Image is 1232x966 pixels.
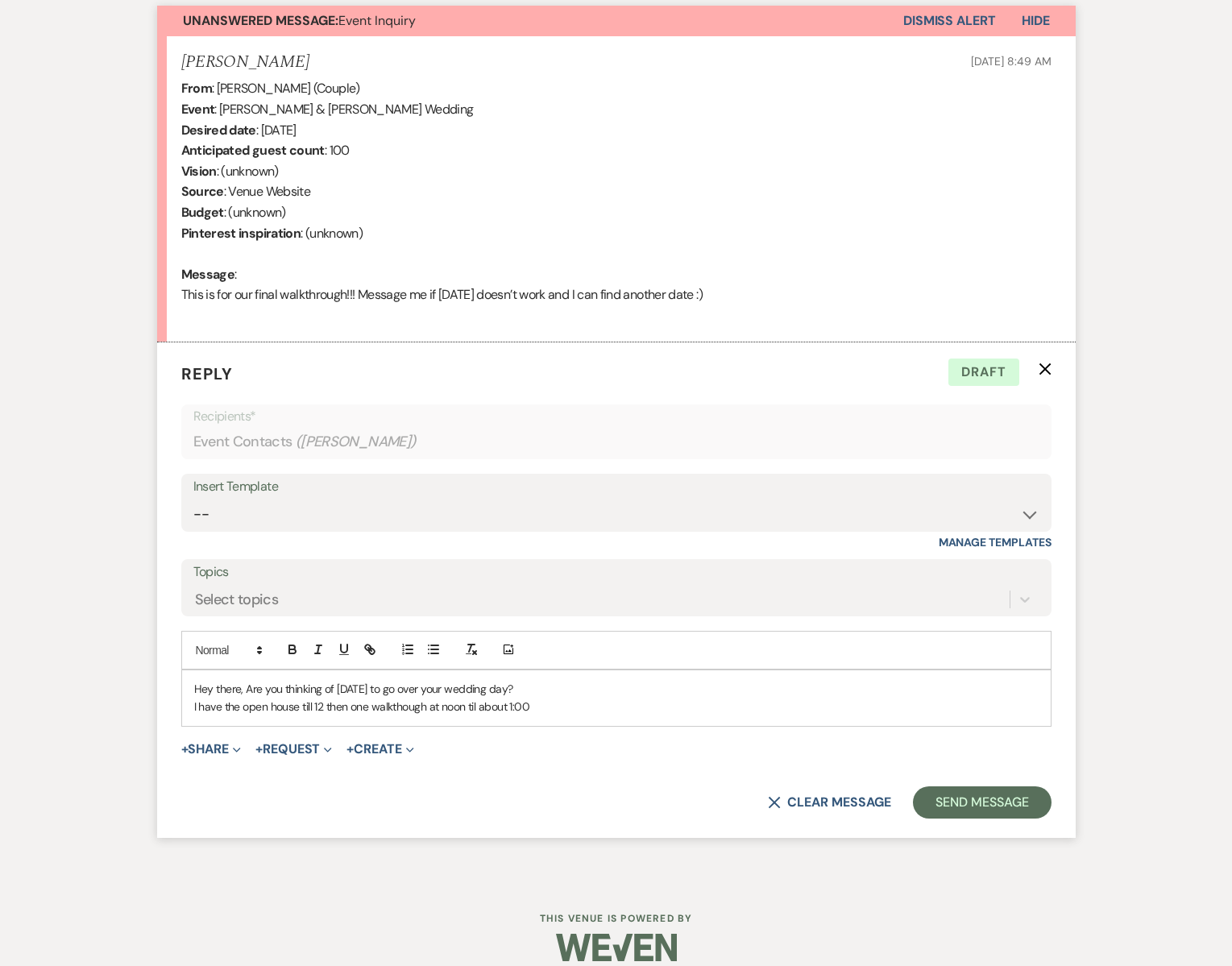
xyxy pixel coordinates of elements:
div: Select topics [195,588,279,610]
button: Request [255,743,332,756]
a: Manage Templates [939,535,1052,549]
button: Create [346,743,413,756]
b: Message [181,266,235,283]
b: Pinterest inspiration [181,225,301,242]
b: Anticipated guest count [181,142,325,159]
b: Event [181,101,215,118]
label: Topics [193,561,1039,584]
h5: [PERSON_NAME] [181,52,309,73]
span: Draft [948,359,1019,386]
span: ( [PERSON_NAME] ) [296,431,417,453]
p: Hey there, Are you thinking of [DATE] to go over your wedding day? [194,680,1039,698]
span: + [255,743,263,756]
p: I have the open house till 12 then one walkthough at noon til about 1:00 [194,698,1039,715]
span: Hide [1022,12,1050,29]
p: Recipients* [193,406,1039,427]
b: Vision [181,163,217,180]
span: [DATE] 8:49 AM [971,54,1051,68]
span: + [181,743,189,756]
span: + [346,743,354,756]
button: Clear message [768,796,890,809]
div: Insert Template [193,475,1039,499]
b: Desired date [181,122,256,139]
div: : [PERSON_NAME] (Couple) : [PERSON_NAME] & [PERSON_NAME] Wedding : [DATE] : 100 : (unknown) : Ven... [181,78,1052,325]
button: Send Message [913,786,1051,819]
b: Source [181,183,224,200]
span: Reply [181,363,233,384]
div: Event Contacts [193,426,1039,458]
span: Event Inquiry [183,12,416,29]
button: Unanswered Message:Event Inquiry [157,6,903,36]
button: Dismiss Alert [903,6,996,36]
b: From [181,80,212,97]
strong: Unanswered Message: [183,12,338,29]
b: Budget [181,204,224,221]
button: Hide [996,6,1076,36]
button: Share [181,743,242,756]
